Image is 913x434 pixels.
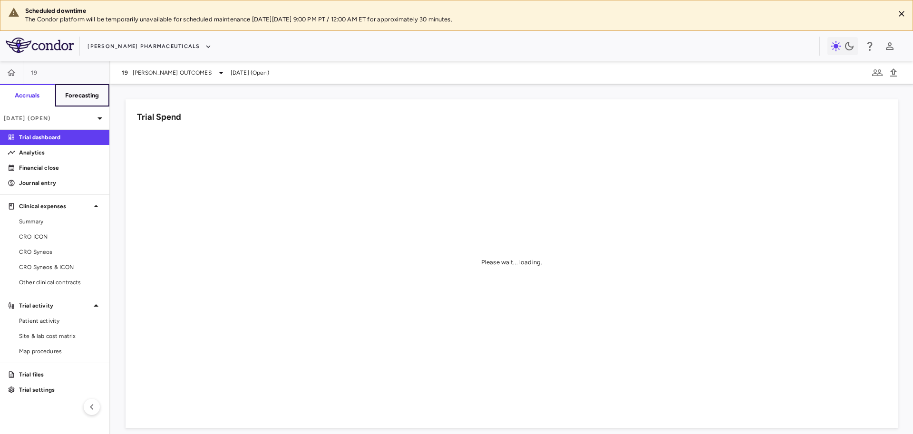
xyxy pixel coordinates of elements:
button: [PERSON_NAME] Pharmaceuticals [87,39,211,54]
h6: Forecasting [65,91,99,100]
p: Analytics [19,148,102,157]
span: Other clinical contracts [19,278,102,287]
span: CRO ICON [19,232,102,241]
h6: Accruals [15,91,39,100]
p: Clinical expenses [19,202,90,211]
span: CRO Syneos [19,248,102,256]
span: [DATE] (Open) [231,68,269,77]
p: Trial dashboard [19,133,102,142]
p: [DATE] (Open) [4,114,94,123]
p: Financial close [19,164,102,172]
div: Please wait... loading. [481,258,542,267]
p: Journal entry [19,179,102,187]
span: CRO Syneos & ICON [19,263,102,271]
p: Trial settings [19,386,102,394]
p: The Condor platform will be temporarily unavailable for scheduled maintenance [DATE][DATE] 9:00 P... [25,15,887,24]
div: Scheduled downtime [25,7,887,15]
p: Trial activity [19,301,90,310]
span: Summary [19,217,102,226]
p: Trial files [19,370,102,379]
span: Site & lab cost matrix [19,332,102,340]
button: Close [894,7,909,21]
h6: Trial Spend [137,111,181,124]
span: 19 [122,69,129,77]
span: 19 [31,69,38,77]
span: Map procedures [19,347,102,356]
img: logo-full-SnFGN8VE.png [6,38,74,53]
span: [PERSON_NAME] OUTCOMES [133,68,212,77]
span: Patient activity [19,317,102,325]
